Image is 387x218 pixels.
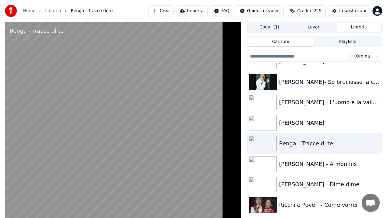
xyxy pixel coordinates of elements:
span: ( 1 ) [273,24,279,30]
span: Renga - Tracce di te [71,8,113,14]
button: Guides di video [236,5,284,16]
div: Renga - Tracce di te [279,139,379,148]
div: [PERSON_NAME] - L'uomo e la valigia [279,98,379,107]
div: [PERSON_NAME]- Se bruciasse la città [279,78,379,86]
button: Importa [176,5,208,16]
div: Ricchi e Poveri - Come vorrei [279,201,379,209]
div: [PERSON_NAME] [279,119,379,127]
button: Coda [247,23,292,32]
div: [PERSON_NAME] - Dime dime [279,180,379,189]
nav: breadcrumb [23,8,113,14]
button: Playlists [314,38,381,46]
div: Renga - Tracce di te [10,27,63,35]
a: Aprire la chat [362,194,380,212]
a: Home [23,8,35,14]
div: [PERSON_NAME] - A mon fils [279,160,379,168]
button: Crediti229 [286,5,326,16]
span: 229 [314,8,322,14]
span: Ordina [356,53,370,59]
button: FAQ [210,5,233,16]
img: youka [5,5,17,17]
a: Libreria [45,8,61,14]
button: Libreria [337,23,381,32]
button: Crea [148,5,173,16]
button: Lavori [292,23,337,32]
button: Canzoni [247,38,314,46]
div: Impostazioni [339,8,366,14]
button: Impostazioni [328,5,370,16]
span: Crediti [297,8,311,14]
